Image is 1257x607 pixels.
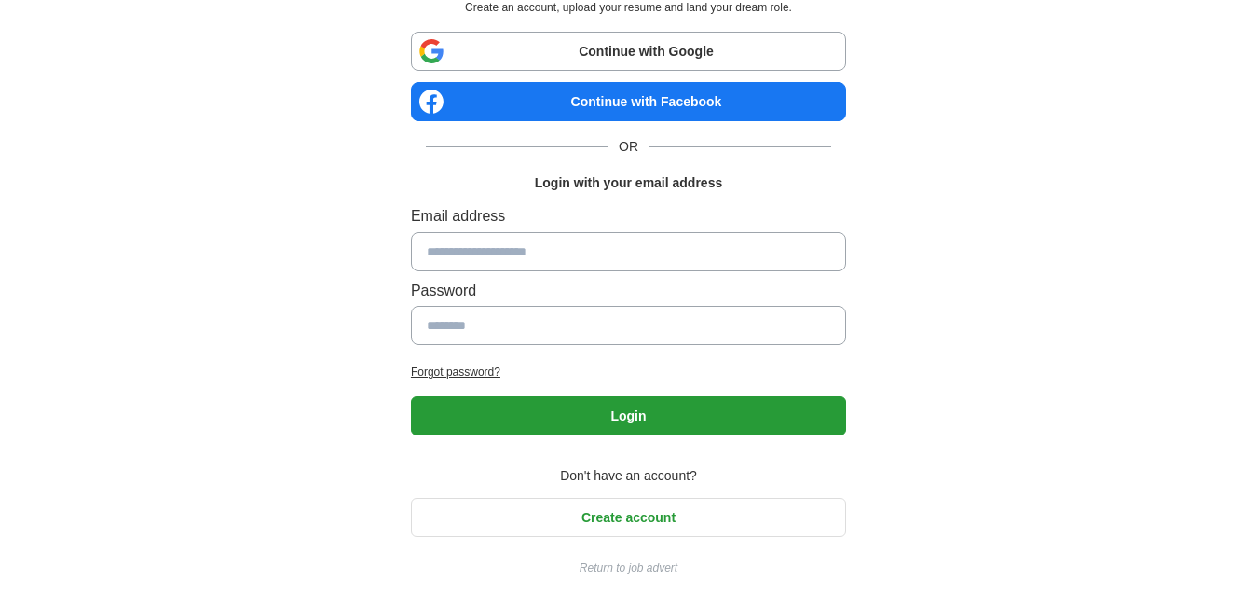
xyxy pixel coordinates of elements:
[411,396,846,435] button: Login
[411,364,846,381] a: Forgot password?
[411,32,846,71] a: Continue with Google
[535,172,722,193] h1: Login with your email address
[411,82,846,121] a: Continue with Facebook
[411,498,846,537] button: Create account
[411,204,846,228] label: Email address
[608,136,649,157] span: OR
[411,510,846,525] a: Create account
[411,559,846,577] a: Return to job advert
[549,465,708,486] span: Don't have an account?
[411,279,846,303] label: Password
